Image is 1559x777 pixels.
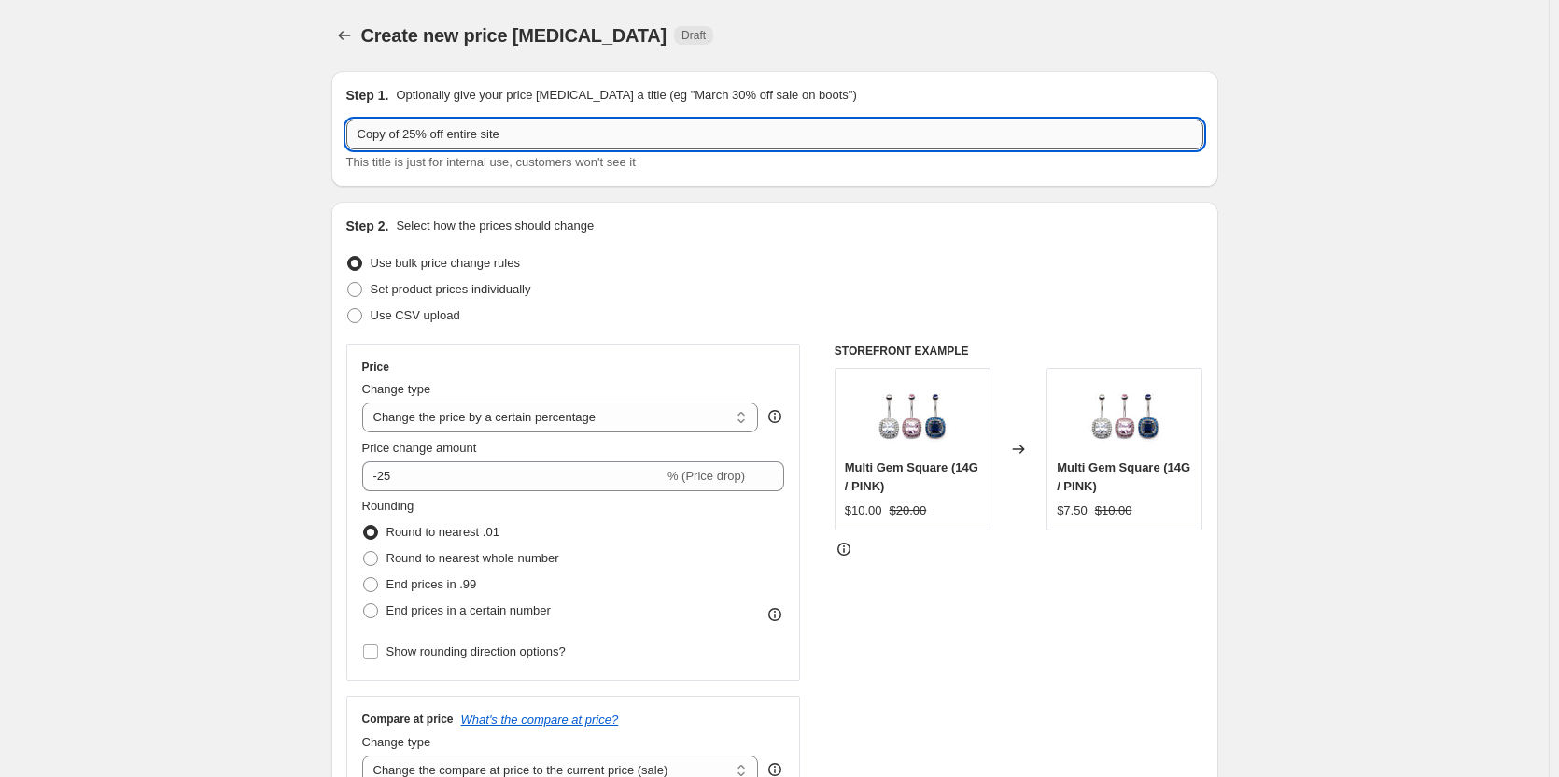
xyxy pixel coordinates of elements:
[386,577,477,591] span: End prices in .99
[362,499,414,513] span: Rounding
[765,407,784,426] div: help
[346,155,636,169] span: This title is just for internal use, customers won't see it
[361,25,667,46] span: Create new price [MEDICAL_DATA]
[386,644,566,658] span: Show rounding direction options?
[1088,378,1162,453] img: 168-200-504_80x.jpg
[845,460,978,493] span: Multi Gem Square (14G / PINK)
[845,502,882,520] div: $10.00
[331,22,358,49] button: Price change jobs
[681,28,706,43] span: Draft
[362,441,477,455] span: Price change amount
[346,86,389,105] h2: Step 1.
[386,525,499,539] span: Round to nearest .01
[346,120,1203,149] input: 30% off holiday sale
[362,461,664,491] input: -15
[461,713,619,727] button: What's the compare at price?
[362,382,431,396] span: Change type
[875,378,949,453] img: 168-200-504_80x.jpg
[396,217,594,235] p: Select how the prices should change
[890,502,927,520] strike: $20.00
[1057,460,1190,493] span: Multi Gem Square (14G / PINK)
[371,308,460,322] span: Use CSV upload
[1057,502,1088,520] div: $7.50
[371,256,520,270] span: Use bulk price change rules
[396,86,856,105] p: Optionally give your price [MEDICAL_DATA] a title (eg "March 30% off sale on boots")
[667,469,745,483] span: % (Price drop)
[386,551,559,565] span: Round to nearest whole number
[362,712,454,727] h3: Compare at price
[1095,502,1132,520] strike: $10.00
[362,735,431,749] span: Change type
[835,344,1203,359] h6: STOREFRONT EXAMPLE
[371,282,531,296] span: Set product prices individually
[386,603,551,617] span: End prices in a certain number
[362,360,389,374] h3: Price
[346,217,389,235] h2: Step 2.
